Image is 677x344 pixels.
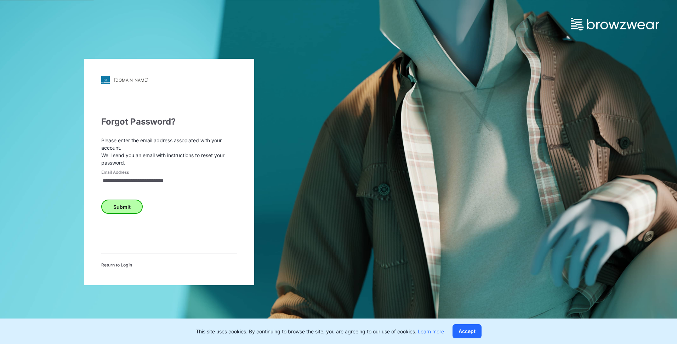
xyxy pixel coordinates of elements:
[101,137,237,166] p: Please enter the email address associated with your account. We'll send you an email with instruc...
[101,115,237,128] div: Forgot Password?
[101,262,132,268] span: Return to Login
[101,76,237,84] a: [DOMAIN_NAME]
[196,328,444,335] p: This site uses cookies. By continuing to browse the site, you are agreeing to our use of cookies.
[418,328,444,334] a: Learn more
[101,169,151,176] label: Email Address
[101,76,110,84] img: stylezone-logo.562084cfcfab977791bfbf7441f1a819.svg
[114,78,148,83] div: [DOMAIN_NAME]
[571,18,659,30] img: browzwear-logo.e42bd6dac1945053ebaf764b6aa21510.svg
[453,324,482,338] button: Accept
[101,200,143,214] button: Submit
